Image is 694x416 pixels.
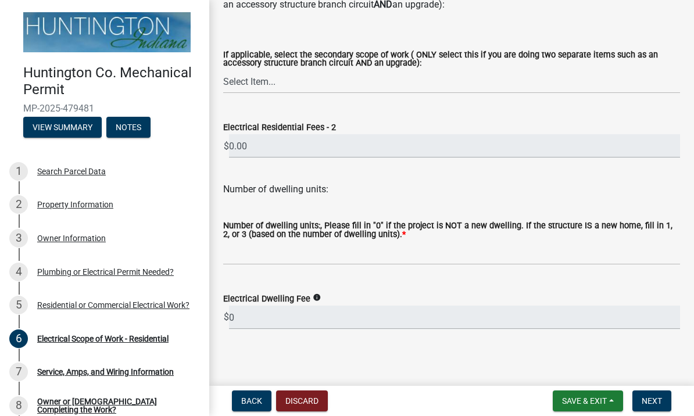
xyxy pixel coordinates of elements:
img: Huntington County, Indiana [23,12,191,52]
div: Owner Information [37,234,106,242]
button: Notes [106,117,151,138]
div: 4 [9,263,28,281]
button: Discard [276,390,328,411]
span: Next [642,396,662,406]
label: Number of dwelling units:, Please fill in "0" if the project is NOT a new dwelling. If the struct... [223,222,680,239]
div: 8 [9,396,28,415]
button: View Summary [23,117,102,138]
div: Property Information [37,200,113,209]
div: Residential or Commercial Electrical Work? [37,301,189,309]
button: Next [632,390,671,411]
div: 5 [9,296,28,314]
div: Number of dwelling units: [223,168,680,196]
span: Back [241,396,262,406]
div: 1 [9,162,28,181]
div: Electrical Scope of Work - Residential [37,335,169,343]
div: 3 [9,229,28,248]
i: info [313,293,321,302]
div: Plumbing or Electrical Permit Needed? [37,268,174,276]
label: Electrical Dwelling Fee [223,295,310,303]
button: Save & Exit [553,390,623,411]
span: Save & Exit [562,396,607,406]
span: $ [223,306,230,329]
div: Search Parcel Data [37,167,106,175]
div: 2 [9,195,28,214]
wm-modal-confirm: Notes [106,123,151,132]
div: Service, Amps, and Wiring Information [37,368,174,376]
span: $ [223,134,230,158]
label: Electrical Residential Fees - 2 [223,124,336,132]
wm-modal-confirm: Summary [23,123,102,132]
div: 6 [9,329,28,348]
h4: Huntington Co. Mechanical Permit [23,64,200,98]
span: MP-2025-479481 [23,103,186,114]
button: Back [232,390,271,411]
div: Owner or [DEMOGRAPHIC_DATA] Completing the Work? [37,397,191,414]
div: 7 [9,363,28,381]
label: If applicable, select the secondary scope of work ( ONLY select this if you are doing two separat... [223,51,680,68]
